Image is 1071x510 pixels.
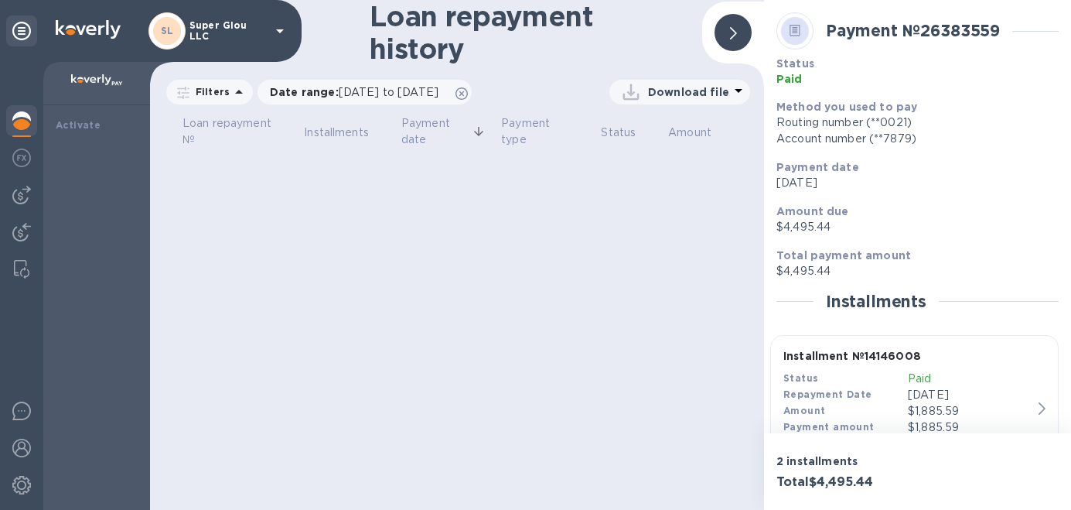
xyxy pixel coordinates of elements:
[783,350,921,362] b: Installment № 14146008
[189,85,230,98] p: Filters
[304,125,369,141] p: Installments
[776,205,849,217] b: Amount due
[601,125,636,141] p: Status
[908,387,1032,403] p: [DATE]
[182,115,292,148] span: Loan repayment №
[776,161,859,173] b: Payment date
[783,405,825,416] b: Amount
[648,84,729,100] p: Download file
[401,115,489,148] span: Payment date
[401,115,469,148] p: Payment date
[770,335,1059,489] button: Installment №14146008StatusPaidRepayment Date[DATE]Amount$1,885.59Payment amount$1,885.59
[994,436,1071,510] iframe: Chat Widget
[776,131,1059,147] div: Account number (**7879)
[189,20,267,42] p: Super Glou LLC
[6,15,37,46] div: Unpin categories
[56,119,101,131] b: Activate
[776,71,1059,87] p: Paid
[776,249,911,262] b: Total payment amount
[12,149,31,167] img: Foreign exchange
[270,84,446,100] p: Date range :
[776,57,814,70] b: Status
[776,475,911,490] h3: Total $4,495.44
[783,388,872,400] b: Repayment Date
[908,419,1032,436] p: $1,885.59
[908,371,1032,387] p: Paid
[339,86,438,98] span: [DATE] to [DATE]
[304,125,389,141] span: Installments
[776,263,1059,279] p: $4,495.44
[776,101,917,113] b: Method you used to pay
[776,219,1059,235] p: $4,495.44
[783,372,818,384] b: Status
[501,115,588,148] span: Payment type
[161,25,174,36] b: SL
[501,115,568,148] p: Payment type
[776,175,1059,191] p: [DATE]
[258,80,472,104] div: Date range:[DATE] to [DATE]
[776,454,911,469] p: 2 installments
[826,21,1000,40] b: Payment № 26383559
[783,421,875,433] b: Payment amount
[182,115,271,148] p: Loan repayment №
[776,115,1059,131] div: Routing number (**0021)
[668,125,711,141] p: Amount
[826,292,926,311] h2: Installments
[601,125,656,141] span: Status
[908,403,1032,419] div: $1,885.59
[56,20,121,39] img: Logo
[668,125,732,141] span: Amount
